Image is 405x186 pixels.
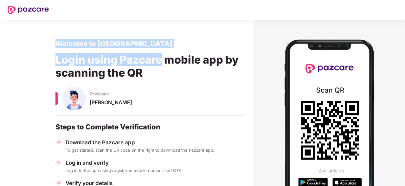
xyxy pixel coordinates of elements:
img: svg+xml;base64,PHN2ZyBpZD0iVGljay0zMngzMiIgeG1sbnM9Imh0dHA6Ly93d3cudzMub3JnLzIwMDAvc3ZnIiB3aWR0aD... [55,159,62,166]
div: Welcome to [GEOGRAPHIC_DATA] [55,39,244,48]
div: [PERSON_NAME] [90,99,244,112]
div: To get started, scan the QR code on the right to download the Pazcare app. [66,147,244,153]
div: Log in and verify [66,159,244,166]
div: Steps to Complete Verification [55,122,244,131]
div: Login using Pazcare mobile app by scanning the QR [55,48,244,87]
span: Employee [90,91,109,97]
img: svg+xml;base64,PHN2ZyBpZD0iVGljay0zMngzMiIgeG1sbnM9Imh0dHA6Ly93d3cudzMub3JnLzIwMDAvc3ZnIiB3aWR0aD... [55,139,62,145]
div: Download the Pazcare app [66,139,244,146]
div: Log in to the app using registered mobile number and OTP. [66,168,244,173]
img: svg+xml;base64,PHN2ZyBpZD0iVGljay0zMngzMiIgeG1sbnM9Imh0dHA6Ly93d3cudzMub3JnLzIwMDAvc3ZnIiB3aWR0aD... [55,180,62,186]
img: svg+xml;base64,PHN2ZyBpZD0iU3BvdXNlX01hbGUiIHhtbG5zPSJodHRwOi8vd3d3LnczLm9yZy8yMDAwL3N2ZyIgeG1sbn... [62,87,86,110]
img: New Pazcare Logo [8,6,49,14]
